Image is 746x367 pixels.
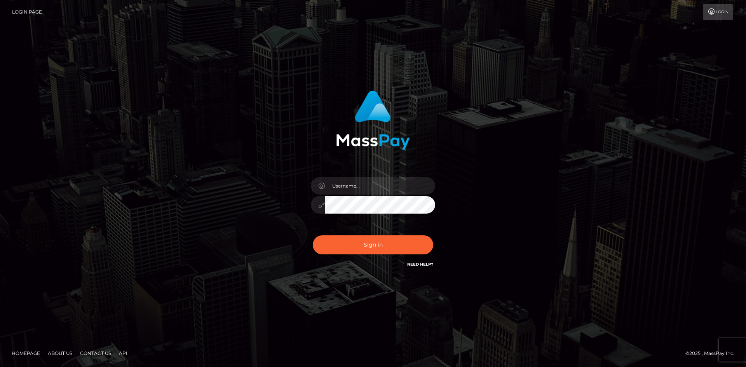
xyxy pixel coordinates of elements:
a: Login [703,4,733,20]
a: API [116,347,131,359]
img: MassPay Login [336,90,410,150]
button: Sign in [313,235,433,254]
a: About Us [45,347,75,359]
a: Login Page [12,4,42,20]
a: Contact Us [77,347,114,359]
a: Need Help? [407,262,433,267]
div: © 2025 , MassPay Inc. [685,349,740,358]
a: Homepage [9,347,43,359]
input: Username... [325,177,435,195]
